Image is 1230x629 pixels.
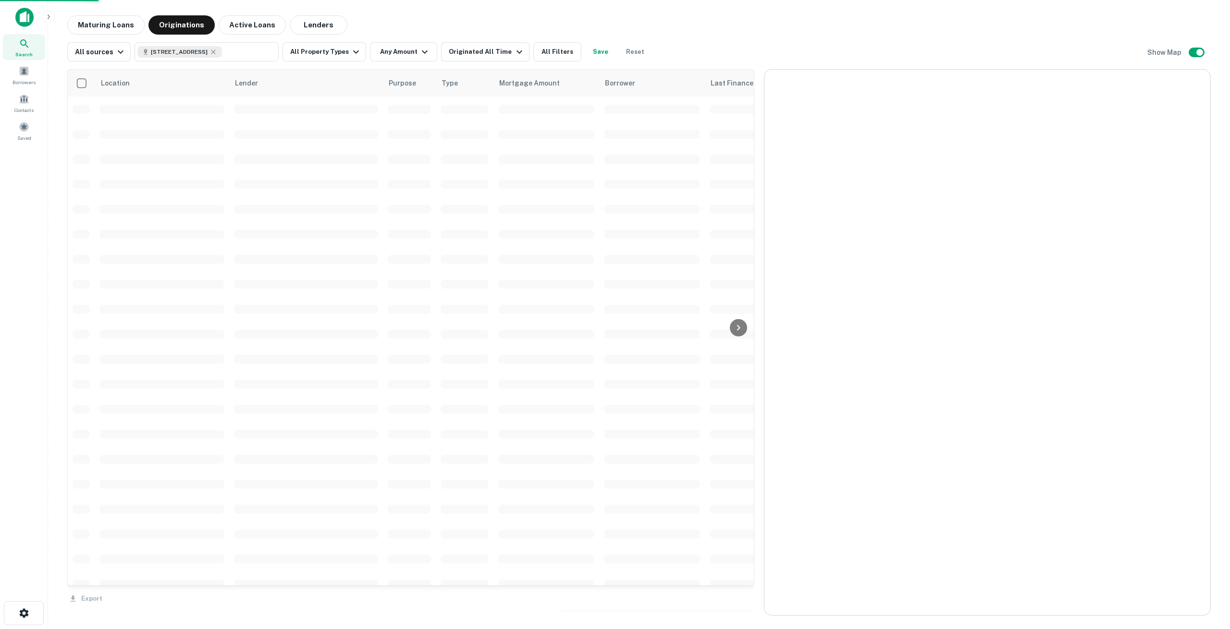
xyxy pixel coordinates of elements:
[3,90,45,116] a: Contacts
[370,42,437,62] button: Any Amount
[75,46,126,58] div: All sources
[219,15,286,35] button: Active Loans
[100,77,142,89] span: Location
[15,50,33,58] span: Search
[151,48,208,56] span: [STREET_ADDRESS]
[383,70,436,97] th: Purpose
[585,42,616,62] button: Save your search to get updates of matches that match your search criteria.
[14,106,34,114] span: Contacts
[290,15,347,35] button: Lenders
[705,70,801,97] th: Last Financed Date
[436,70,493,97] th: Type
[283,42,366,62] button: All Property Types
[449,46,525,58] div: Originated All Time
[1182,552,1230,598] iframe: Chat Widget
[533,42,581,62] button: All Filters
[235,77,258,89] span: Lender
[17,134,31,142] span: Saved
[3,118,45,144] a: Saved
[605,77,635,89] span: Borrower
[493,70,599,97] th: Mortgage Amount
[67,42,131,62] button: All sources
[441,42,529,62] button: Originated All Time
[3,62,45,88] a: Borrowers
[3,34,45,60] a: Search
[442,77,470,89] span: Type
[1147,47,1183,58] h6: Show Map
[620,42,651,62] button: Reset
[12,78,36,86] span: Borrowers
[95,70,229,97] th: Location
[599,70,705,97] th: Borrower
[711,77,787,89] span: Last Financed Date
[389,77,429,89] span: Purpose
[229,70,383,97] th: Lender
[67,15,145,35] button: Maturing Loans
[499,77,572,89] span: Mortgage Amount
[148,15,215,35] button: Originations
[15,8,34,27] img: capitalize-icon.png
